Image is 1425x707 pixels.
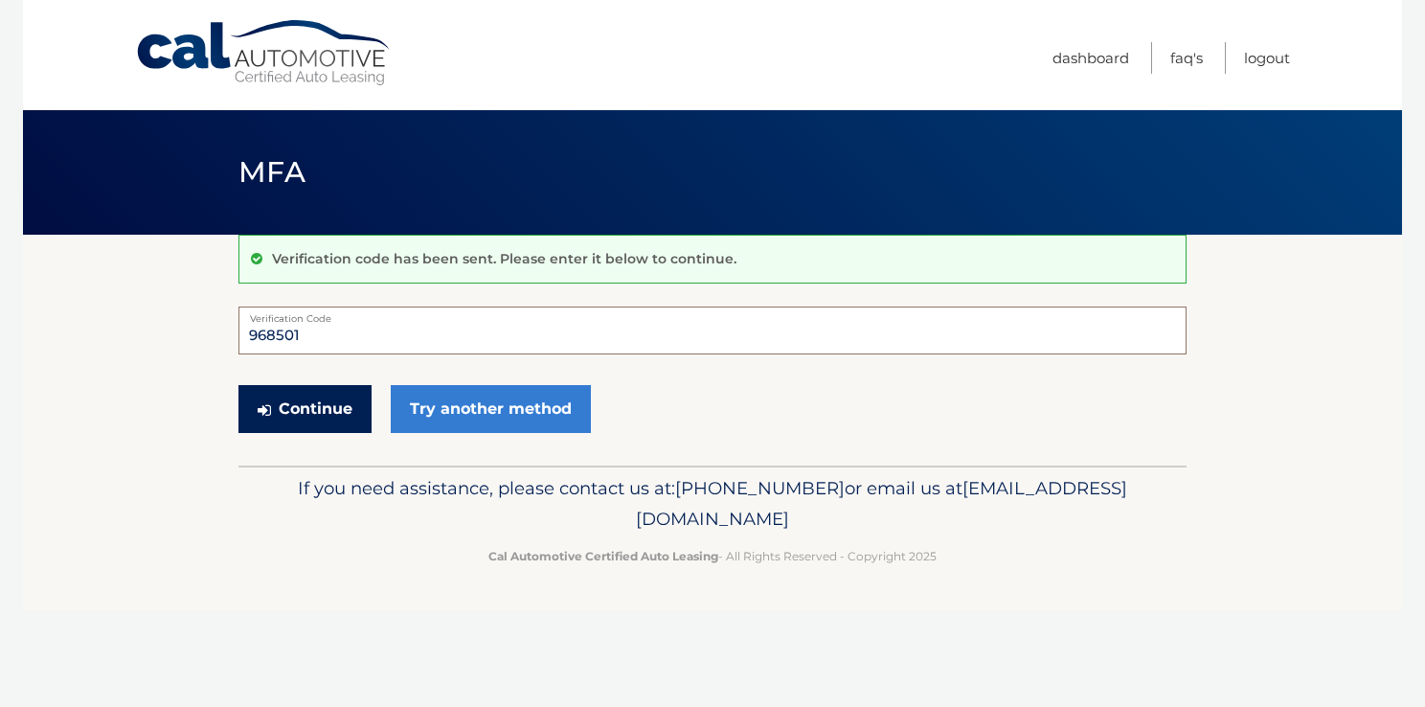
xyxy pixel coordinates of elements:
[238,385,372,433] button: Continue
[238,307,1187,354] input: Verification Code
[675,477,845,499] span: [PHONE_NUMBER]
[1052,42,1129,74] a: Dashboard
[391,385,591,433] a: Try another method
[135,19,394,87] a: Cal Automotive
[251,546,1174,566] p: - All Rights Reserved - Copyright 2025
[636,477,1127,530] span: [EMAIL_ADDRESS][DOMAIN_NAME]
[1244,42,1290,74] a: Logout
[272,250,736,267] p: Verification code has been sent. Please enter it below to continue.
[238,307,1187,322] label: Verification Code
[1170,42,1203,74] a: FAQ's
[251,473,1174,535] p: If you need assistance, please contact us at: or email us at
[488,549,718,563] strong: Cal Automotive Certified Auto Leasing
[238,154,305,190] span: MFA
